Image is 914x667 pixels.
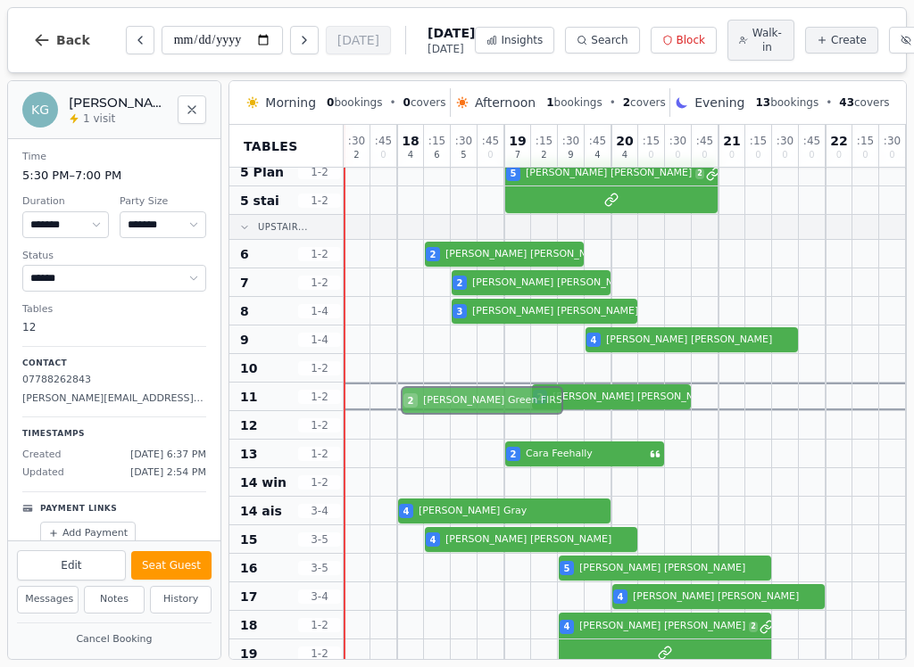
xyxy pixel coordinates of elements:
[22,92,58,128] div: KG
[643,136,660,146] span: : 15
[428,24,475,42] span: [DATE]
[803,136,820,146] span: : 45
[22,465,64,481] span: Updated
[579,619,745,634] span: [PERSON_NAME] [PERSON_NAME]
[83,111,115,126] span: 1 visit
[455,136,472,146] span: : 30
[805,27,878,54] button: Create
[472,276,638,291] span: [PERSON_NAME] [PERSON_NAME]
[178,95,206,124] button: Close
[327,95,382,110] span: bookings
[511,448,517,461] span: 2
[327,96,334,109] span: 0
[428,42,475,56] span: [DATE]
[675,151,680,160] span: 0
[353,151,359,160] span: 2
[22,373,206,388] p: 07788262843
[17,586,79,613] button: Messages
[568,151,573,160] span: 9
[22,194,109,210] dt: Duration
[150,586,212,613] button: History
[650,449,661,459] svg: Customer message
[19,19,104,62] button: Back
[651,27,717,54] button: Block
[884,136,901,146] span: : 30
[290,26,319,54] button: Next day
[298,475,341,490] span: 1 - 2
[240,616,257,634] span: 18
[839,96,854,109] span: 43
[862,151,868,160] span: 0
[403,96,411,109] span: 0
[622,151,627,160] span: 4
[727,20,794,61] button: Walk-in
[515,151,520,160] span: 7
[831,33,867,47] span: Create
[702,151,707,160] span: 0
[536,136,553,146] span: : 15
[809,151,814,160] span: 0
[240,445,257,463] span: 13
[130,465,206,481] span: [DATE] 2:54 PM
[240,331,249,349] span: 9
[826,95,832,110] span: •
[669,136,686,146] span: : 30
[298,504,341,518] span: 3 - 4
[749,622,758,632] span: 2
[589,136,606,146] span: : 45
[594,151,600,160] span: 4
[240,388,257,406] span: 11
[777,136,794,146] span: : 30
[22,249,206,264] dt: Status
[750,136,767,146] span: : 15
[677,33,705,47] span: Block
[562,136,579,146] span: : 30
[298,618,341,632] span: 1 - 2
[564,562,570,575] span: 5
[579,561,771,576] span: [PERSON_NAME] [PERSON_NAME]
[461,151,466,160] span: 5
[755,96,770,109] span: 13
[126,26,154,54] button: Previous day
[298,390,341,404] span: 1 - 2
[857,136,874,146] span: : 15
[84,586,145,613] button: Notes
[623,96,630,109] span: 2
[564,620,570,633] span: 4
[22,358,206,370] p: Contact
[546,96,553,109] span: 1
[408,151,413,160] span: 4
[694,94,744,111] span: Evening
[298,418,341,432] span: 1 - 2
[755,95,818,110] span: bookings
[537,391,544,404] span: 2
[40,522,136,546] button: Add Payment
[298,304,341,318] span: 1 - 4
[526,166,692,181] span: [PERSON_NAME] [PERSON_NAME]
[403,95,446,110] span: covers
[419,504,611,519] span: [PERSON_NAME] Gray
[298,447,341,461] span: 1 - 2
[430,248,436,261] span: 2
[591,33,627,47] span: Search
[648,151,653,160] span: 0
[830,135,847,147] span: 22
[56,34,90,46] span: Back
[526,447,646,462] span: Cara Feehally
[240,163,284,181] span: 5 Plan
[403,505,410,518] span: 4
[541,151,546,160] span: 2
[729,151,735,160] span: 0
[298,194,341,208] span: 1 - 2
[553,390,719,405] span: [PERSON_NAME] [PERSON_NAME]
[402,135,419,147] span: 18
[546,95,602,110] span: bookings
[752,26,783,54] span: Walk-in
[240,531,257,548] span: 15
[475,94,536,111] span: Afternoon
[298,361,341,375] span: 1 - 2
[633,589,825,605] span: [PERSON_NAME] [PERSON_NAME]
[839,95,889,110] span: covers
[428,136,445,146] span: : 15
[40,503,117,515] p: Payment Links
